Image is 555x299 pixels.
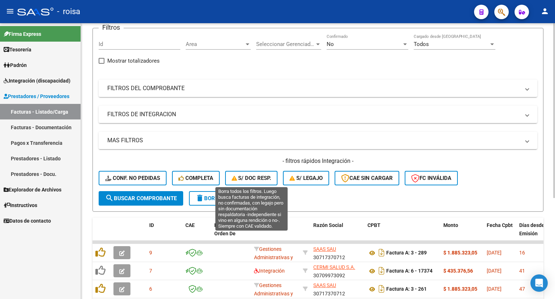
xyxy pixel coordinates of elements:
span: [DATE] [487,268,502,274]
span: CERMI SALUD S.A. [313,264,355,270]
div: Open Intercom Messenger [530,274,548,292]
span: 16 [519,250,525,256]
mat-expansion-panel-header: MAS FILTROS [99,132,537,149]
strong: Factura A: 6 - 17374 [386,268,433,274]
span: Mostrar totalizadores [107,56,160,65]
span: Tesorería [4,46,31,54]
button: CAE SIN CARGAR [335,171,399,185]
button: Buscar Comprobante [99,191,183,206]
span: Area [186,41,244,47]
i: Descargar documento [377,283,386,295]
div: 30709973092 [313,263,362,278]
datatable-header-cell: Días desde Emisión [516,218,549,249]
span: Fecha Cpbt [487,222,513,228]
strong: $ 435.376,56 [443,268,473,274]
mat-panel-title: FILTROS DE INTEGRACION [107,110,520,118]
span: SAAS SAU [313,282,336,288]
span: No [327,41,334,47]
button: FC Inválida [405,171,458,185]
span: Razón Social [313,222,343,228]
span: [DATE] [487,250,502,256]
span: 41 [519,268,525,274]
span: CPBT [367,222,380,228]
span: ID [149,222,154,228]
span: Datos de contacto [4,217,51,225]
span: Explorador de Archivos [4,186,61,194]
span: Días desde Emisión [519,222,545,236]
i: Descargar documento [377,247,386,258]
mat-icon: delete [195,194,204,202]
span: Firma Express [4,30,41,38]
mat-icon: person [541,7,549,16]
span: 47 [519,286,525,292]
span: Monto [443,222,458,228]
datatable-header-cell: CPBT [365,218,440,249]
span: Todos [414,41,429,47]
mat-icon: menu [6,7,14,16]
div: 30717370712 [313,281,362,296]
div: 30717370712 [313,245,362,260]
span: Integración (discapacidad) [4,77,70,85]
datatable-header-cell: Monto [440,218,484,249]
datatable-header-cell: ID [146,218,182,249]
strong: $ 1.885.323,05 [443,286,477,292]
span: CAE SIN CARGAR [341,175,393,181]
mat-icon: search [105,194,114,202]
button: Borrar Filtros [189,191,254,206]
span: SAAS SAU [313,246,336,252]
span: S/ Doc Resp. [232,175,271,181]
mat-expansion-panel-header: FILTROS DEL COMPROBANTE [99,80,537,97]
strong: Factura A: 3 - 289 [386,250,427,256]
span: Borrar Filtros [195,195,248,202]
button: Conf. no pedidas [99,171,167,185]
i: Descargar documento [377,265,386,277]
button: Completa [172,171,220,185]
button: S/ Doc Resp. [225,171,278,185]
strong: $ 1.885.323,05 [443,250,477,256]
span: 9 [149,250,152,256]
span: Seleccionar Gerenciador [256,41,315,47]
datatable-header-cell: Facturado x Orden De [211,218,251,249]
span: Area [254,222,265,228]
span: [DATE] [487,286,502,292]
span: Padrón [4,61,27,69]
span: Buscar Comprobante [105,195,177,202]
h4: - filtros rápidos Integración - [99,157,537,165]
datatable-header-cell: Fecha Cpbt [484,218,516,249]
span: CAE [185,222,195,228]
datatable-header-cell: Area [251,218,300,249]
span: Gestiones Administrativas y Otros [254,246,293,269]
span: Instructivos [4,201,37,209]
mat-panel-title: FILTROS DEL COMPROBANTE [107,84,520,92]
span: S/ legajo [289,175,323,181]
h3: Filtros [99,22,124,33]
datatable-header-cell: CAE [182,218,211,249]
span: Conf. no pedidas [105,175,160,181]
span: FC Inválida [411,175,451,181]
span: - roisa [57,4,80,20]
button: S/ legajo [283,171,329,185]
span: 7 [149,268,152,274]
mat-panel-title: MAS FILTROS [107,136,520,144]
span: Integración [254,268,285,274]
span: Facturado x Orden De [214,222,241,236]
mat-expansion-panel-header: FILTROS DE INTEGRACION [99,106,537,123]
span: Completa [178,175,213,181]
strong: Factura A: 3 - 261 [386,286,427,292]
span: 6 [149,286,152,292]
datatable-header-cell: Razón Social [310,218,365,249]
span: Prestadores / Proveedores [4,92,69,100]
